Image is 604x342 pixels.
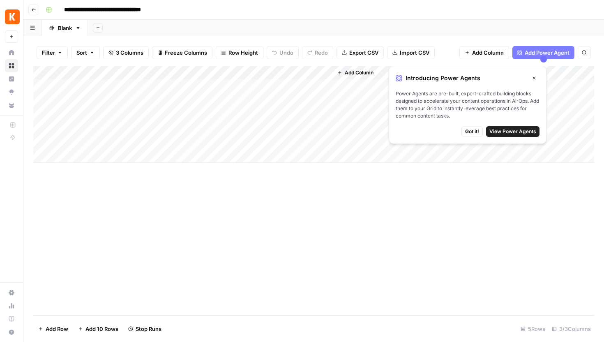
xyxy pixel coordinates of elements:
a: Learning Hub [5,312,18,326]
button: Undo [267,46,299,59]
button: Import CSV [387,46,435,59]
a: Opportunities [5,85,18,99]
button: Redo [302,46,333,59]
span: Row Height [228,49,258,57]
button: Sort [71,46,100,59]
span: Undo [279,49,293,57]
span: Add Column [472,49,504,57]
button: Add Row [33,322,73,335]
div: 3/3 Columns [549,322,594,335]
button: Add Column [459,46,509,59]
a: Browse [5,59,18,72]
button: Row Height [216,46,263,59]
button: Export CSV [337,46,384,59]
span: Redo [315,49,328,57]
span: Add Column [345,69,373,76]
a: Usage [5,299,18,312]
span: Power Agents are pre-built, expert-crafted building blocks designed to accelerate your content op... [396,90,539,120]
a: Your Data [5,99,18,112]
a: Home [5,46,18,59]
button: Filter [37,46,68,59]
span: View Power Agents [489,128,536,135]
span: 3 Columns [116,49,143,57]
a: Settings [5,286,18,299]
img: Kayak Logo [5,9,20,24]
button: 3 Columns [103,46,149,59]
span: Got it! [465,128,479,135]
a: Insights [5,72,18,85]
a: Blank [42,20,88,36]
span: Import CSV [400,49,429,57]
button: Stop Runs [123,322,166,335]
button: View Power Agents [486,126,539,137]
span: Add 10 Rows [85,325,118,333]
span: Stop Runs [136,325,161,333]
button: Got it! [461,126,483,137]
div: Blank [58,24,72,32]
span: Add Row [46,325,68,333]
span: Freeze Columns [165,49,207,57]
button: Workspace: Kayak [5,7,18,27]
span: Export CSV [349,49,378,57]
button: Add Column [334,67,377,78]
button: Help + Support [5,326,18,339]
span: Filter [42,49,55,57]
div: Introducing Power Agents [396,73,539,83]
button: Freeze Columns [152,46,212,59]
span: Add Power Agent [525,49,569,57]
button: Add 10 Rows [73,322,123,335]
span: Sort [76,49,87,57]
div: 5 Rows [517,322,549,335]
button: Add Power Agent [512,46,574,59]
